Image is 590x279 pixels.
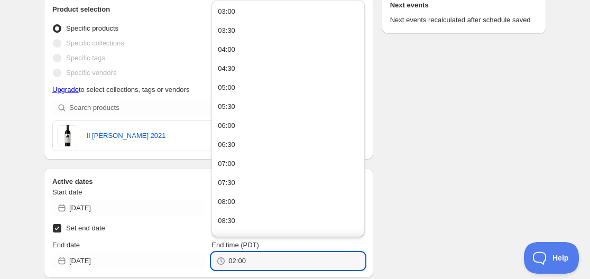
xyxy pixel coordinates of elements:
div: 06:00 [218,120,235,131]
p: Next events recalculated after schedule saved [390,15,538,25]
a: Upgrade [52,86,79,94]
div: 05:30 [218,101,235,112]
button: 04:00 [215,41,361,58]
div: 05:00 [218,82,235,93]
input: Search products [69,99,338,116]
div: 07:30 [218,178,235,188]
span: Specific products [66,24,118,32]
div: 07:00 [218,159,235,169]
iframe: Toggle Customer Support [524,242,579,274]
button: 08:30 [215,212,361,229]
span: Specific vendors [66,69,116,77]
div: 03:30 [218,25,235,36]
span: Set end date [66,224,105,232]
button: 06:00 [215,117,361,134]
p: to select collections, tags or vendors [52,85,365,95]
div: 09:00 [218,235,235,245]
h2: Active dates [52,176,365,187]
div: 06:30 [218,139,235,150]
img: "Il Cavaliere 2021 Napa Valley wine bottle” “Premium Napa wine tasting” “Napa Valley red wine bot... [57,125,78,146]
a: Il [PERSON_NAME] 2021 [87,131,310,141]
button: 03:00 [215,3,361,20]
button: 05:30 [215,98,361,115]
span: End date [52,241,80,249]
span: End time (PDT) [211,241,259,249]
div: 04:00 [218,44,235,55]
h2: Product selection [52,4,365,15]
div: 03:00 [218,6,235,17]
button: 04:30 [215,60,361,77]
button: 07:30 [215,174,361,191]
span: Specific collections [66,39,124,47]
div: 04:30 [218,63,235,74]
button: 06:30 [215,136,361,153]
div: 08:00 [218,197,235,207]
button: 09:00 [215,231,361,248]
span: Start date [52,188,82,196]
span: Specific tags [66,54,105,62]
div: 08:30 [218,216,235,226]
button: 08:00 [215,193,361,210]
button: 05:00 [215,79,361,96]
button: 03:30 [215,22,361,39]
button: 07:00 [215,155,361,172]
